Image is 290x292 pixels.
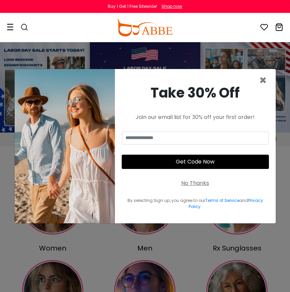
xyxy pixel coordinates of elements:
div: Take 30% Off [122,83,269,103]
div: Buy 1 Get 1 Free Sitewide! [108,3,157,10]
img: abbeglasses.com [116,19,172,36]
a: Terms of Service [205,197,239,203]
button: Close [259,74,267,87]
span: × [259,72,267,89]
div: By selecting Sign up, you agree to our and . [122,197,269,210]
a: Shop now [158,3,182,9]
div: Join our email list for 30% off your first order! [122,113,269,121]
div: No Thanks [181,179,209,187]
a: Privacy Policy [189,197,263,209]
button: Get Code Now [122,155,269,169]
img: welcome [15,69,115,223]
div: Shop now [161,3,182,10]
